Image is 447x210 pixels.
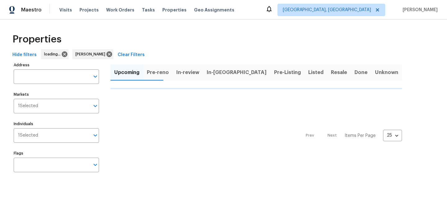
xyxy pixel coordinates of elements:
span: 1 Selected [18,133,38,138]
span: Geo Assignments [194,7,234,13]
label: Individuals [14,122,99,126]
div: [PERSON_NAME] [72,49,113,59]
span: Visits [59,7,72,13]
button: Clear Filters [115,49,147,61]
div: 25 [383,127,402,143]
nav: Pagination Navigation [300,93,402,178]
span: Maestro [21,7,42,13]
span: Resale [331,68,347,77]
span: Pre-Listing [274,68,301,77]
span: Listed [308,68,323,77]
span: In-review [176,68,199,77]
span: 1 Selected [18,103,38,109]
button: Open [91,131,100,140]
span: Upcoming [114,68,139,77]
label: Flags [14,151,99,155]
span: Pre-reno [147,68,169,77]
button: Hide filters [10,49,39,61]
label: Address [14,63,99,67]
span: Done [354,68,368,77]
span: [GEOGRAPHIC_DATA], [GEOGRAPHIC_DATA] [283,7,371,13]
button: Open [91,160,100,169]
span: Properties [12,36,61,42]
span: Unknown [375,68,398,77]
span: In-[GEOGRAPHIC_DATA] [207,68,267,77]
span: Work Orders [106,7,134,13]
span: Clear Filters [118,51,145,59]
span: Hide filters [12,51,37,59]
span: Projects [79,7,99,13]
button: Open [91,102,100,110]
label: Markets [14,93,99,96]
p: Items Per Page [345,133,376,139]
span: Properties [162,7,187,13]
span: [PERSON_NAME] [75,51,108,57]
span: Tasks [142,8,155,12]
span: loading... [44,51,63,57]
button: Open [91,72,100,81]
div: loading... [41,49,69,59]
span: [PERSON_NAME] [400,7,438,13]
